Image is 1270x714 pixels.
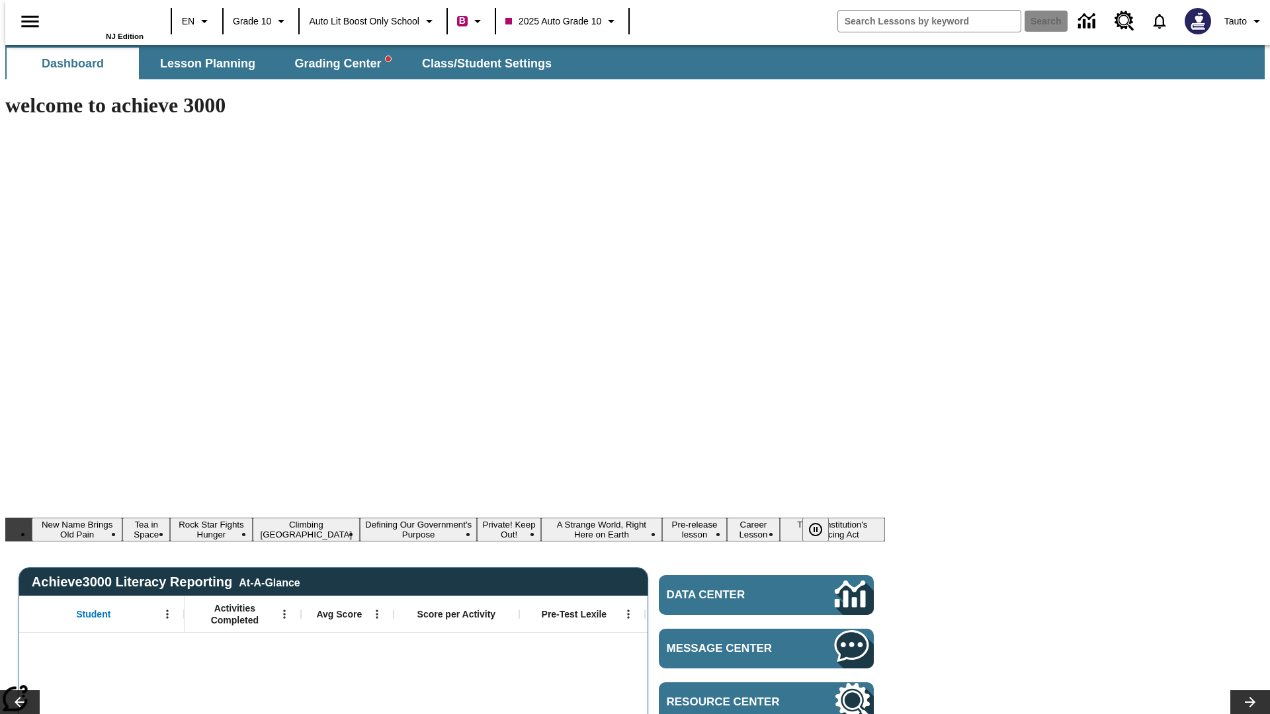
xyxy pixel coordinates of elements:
[5,45,1265,79] div: SubNavbar
[505,15,601,28] span: 2025 Auto Grade 10
[1070,3,1107,40] a: Data Center
[659,575,874,615] a: Data Center
[182,15,194,28] span: EN
[802,518,829,541] button: Pause
[253,518,360,541] button: Slide 4 Climbing Mount Tai
[170,518,253,541] button: Slide 3 Rock Star Fights Hunger
[459,13,466,29] span: B
[294,56,390,71] span: Grading Center
[477,518,540,541] button: Slide 6 Private! Keep Out!
[780,518,885,541] button: Slide 10 The Constitution's Balancing Act
[360,518,478,541] button: Slide 5 Defining Our Government's Purpose
[106,32,144,40] span: NJ Edition
[838,11,1021,32] input: search field
[58,6,144,32] a: Home
[176,9,218,33] button: Language: EN, Select a language
[417,608,496,620] span: Score per Activity
[275,604,294,624] button: Open Menu
[142,48,274,79] button: Lesson Planning
[667,695,795,709] span: Resource Center
[228,9,294,33] button: Grade: Grade 10, Select a grade
[1224,15,1247,28] span: Tauto
[11,2,50,41] button: Open side menu
[304,9,443,33] button: School: Auto Lit Boost only School, Select your school
[386,56,391,61] svg: writing assistant alert
[239,575,300,589] div: At-A-Glance
[1230,690,1270,714] button: Lesson carousel, Next
[1185,8,1211,34] img: Avatar
[727,518,780,541] button: Slide 9 Career Lesson
[309,15,419,28] span: Auto Lit Boost only School
[42,56,104,71] span: Dashboard
[76,608,110,620] span: Student
[500,9,624,33] button: Class: 2025 Auto Grade 10, Select your class
[1219,9,1270,33] button: Profile/Settings
[32,575,300,590] span: Achieve3000 Literacy Reporting
[160,56,255,71] span: Lesson Planning
[1177,4,1219,38] button: Select a new avatar
[5,93,885,118] h1: welcome to achieve 3000
[191,602,278,626] span: Activities Completed
[5,48,564,79] div: SubNavbar
[233,15,271,28] span: Grade 10
[618,604,638,624] button: Open Menu
[1142,4,1177,38] a: Notifications
[541,518,662,541] button: Slide 7 A Strange World, Right Here on Earth
[452,9,491,33] button: Boost Class color is violet red. Change class color
[1107,3,1142,39] a: Resource Center, Will open in new tab
[659,629,874,668] a: Message Center
[32,518,122,541] button: Slide 1 New Name Brings Old Pain
[667,588,790,602] span: Data Center
[367,604,387,624] button: Open Menu
[411,48,562,79] button: Class/Student Settings
[316,608,362,620] span: Avg Score
[157,604,177,624] button: Open Menu
[276,48,409,79] button: Grading Center
[542,608,607,620] span: Pre-Test Lexile
[7,48,139,79] button: Dashboard
[58,5,144,40] div: Home
[667,642,795,655] span: Message Center
[422,56,552,71] span: Class/Student Settings
[122,518,170,541] button: Slide 2 Tea in Space
[802,518,842,541] div: Pause
[662,518,727,541] button: Slide 8 Pre-release lesson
